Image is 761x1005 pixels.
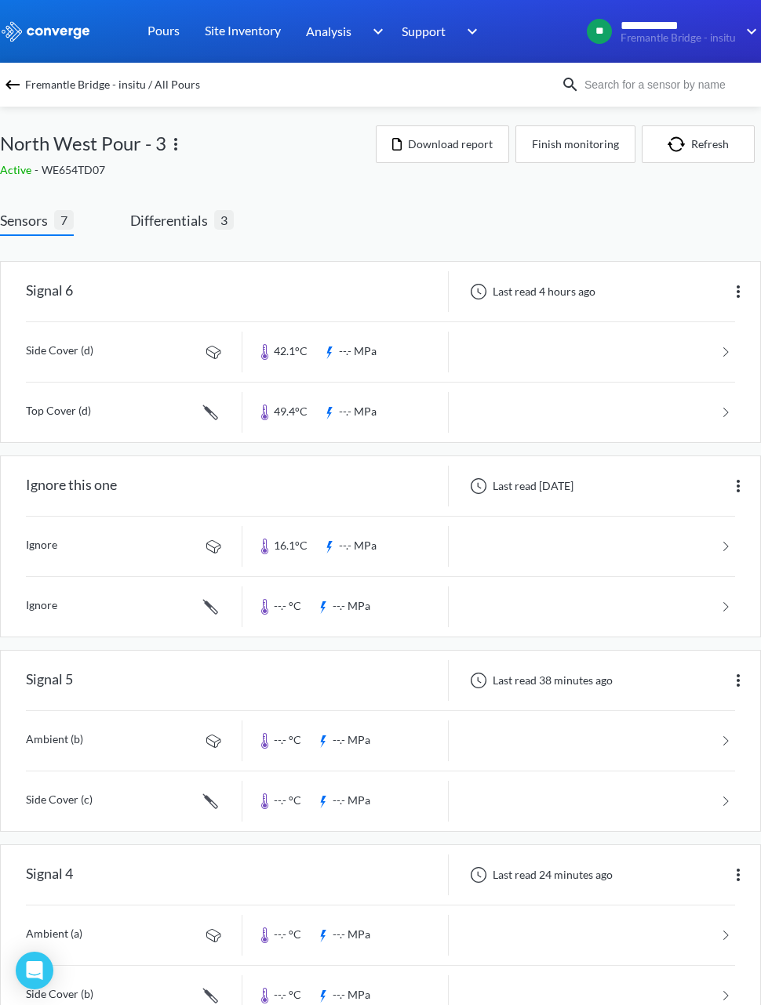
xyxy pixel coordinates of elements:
img: more.svg [166,135,185,154]
span: Fremantle Bridge - insitu [621,32,736,44]
img: icon-search.svg [561,75,580,94]
input: Search for a sensor by name [580,76,758,93]
button: Finish monitoring [515,125,635,163]
div: Open Intercom Messenger [16,952,53,989]
div: Last read 4 hours ago [461,282,600,301]
span: Analysis [306,21,351,41]
span: Fremantle Bridge - insitu / All Pours [25,74,200,96]
div: Ignore this one [26,466,117,506]
img: backspace.svg [3,75,22,94]
button: Download report [376,125,509,163]
img: downArrow.svg [362,22,388,41]
div: Signal 4 [26,854,73,895]
div: Last read 24 minutes ago [461,865,617,884]
button: Refresh [642,125,755,163]
img: more.svg [729,865,748,884]
img: icon-refresh.svg [668,136,691,152]
img: icon-file.svg [392,138,402,151]
span: 7 [54,210,74,230]
div: Last read [DATE] [461,477,578,495]
div: Signal 6 [26,271,73,312]
span: 3 [214,210,234,230]
div: Last read 38 minutes ago [461,671,617,690]
span: Support [402,21,446,41]
img: more.svg [729,671,748,690]
img: more.svg [729,282,748,301]
span: - [35,163,42,176]
img: more.svg [729,477,748,495]
div: Signal 5 [26,660,73,701]
span: Differentials [130,209,214,231]
img: downArrow.svg [457,22,482,41]
img: downArrow.svg [736,22,761,41]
